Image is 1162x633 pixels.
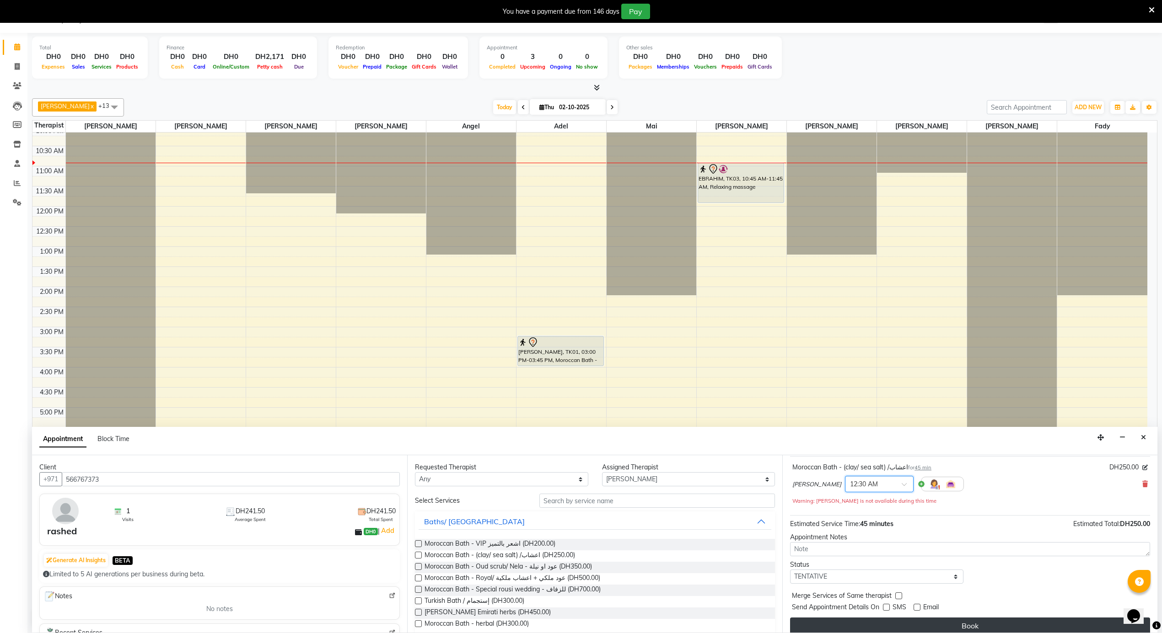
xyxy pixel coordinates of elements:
[987,100,1067,114] input: Search Appointment
[425,585,601,596] span: Moroccan Bath - Special rousi wedding - للزفاف (DH700.00)
[378,525,396,536] span: |
[425,607,551,619] span: [PERSON_NAME] Emirati herbs (DH450.00)
[336,44,461,52] div: Redemption
[425,573,600,585] span: Moroccan Bath - Royal/ عود ملكي + اعشاب ملكية (DH500.00)
[408,496,533,505] div: Select Services
[698,163,784,202] div: EBRAHIM, TK03, 10:45 AM-11:45 AM, Relaxing massage
[44,554,108,567] button: Generate AI Insights
[90,102,94,110] a: x
[384,64,409,70] span: Package
[39,44,140,52] div: Total
[425,619,529,630] span: Moroccan Bath - herbal (DH300.00)
[877,121,967,132] span: [PERSON_NAME]
[626,64,655,70] span: Packages
[860,520,893,528] span: 45 minutes
[792,498,936,504] small: Warning: [PERSON_NAME] is not available during this time
[792,591,892,602] span: Merge Services of Same therapist
[41,102,90,110] span: [PERSON_NAME]
[790,532,1150,542] div: Appointment Notes
[364,528,377,535] span: DH0
[210,52,252,62] div: DH0
[425,550,575,562] span: Moroccan Bath - (clay/ sea salt) /اعشاب (DH250.00)
[380,525,396,536] a: Add
[409,52,439,62] div: DH0
[235,516,266,523] span: Average Spent
[537,104,556,111] span: Thu
[419,513,771,530] button: Baths/ [GEOGRAPHIC_DATA]
[539,494,775,508] input: Search by service name
[626,52,655,62] div: DH0
[38,408,65,417] div: 5:00 PM
[67,52,89,62] div: DH0
[167,44,310,52] div: Finance
[38,388,65,397] div: 4:30 PM
[1073,520,1120,528] span: Estimated Total:
[47,524,77,538] div: rashed
[719,52,745,62] div: DH0
[518,52,548,62] div: 3
[34,207,65,216] div: 12:00 PM
[288,52,310,62] div: DH0
[518,336,603,366] div: [PERSON_NAME], TK01, 03:00 PM-03:45 PM, Moroccan Bath - herbal
[34,227,65,236] div: 12:30 PM
[792,480,841,489] span: [PERSON_NAME]
[790,560,963,569] div: Status
[114,52,140,62] div: DH0
[369,516,393,523] span: Total Spent
[336,64,360,70] span: Voucher
[967,121,1057,132] span: [PERSON_NAME]
[39,64,67,70] span: Expenses
[487,44,600,52] div: Appointment
[440,64,460,70] span: Wallet
[38,247,65,256] div: 1:00 PM
[1075,104,1102,111] span: ADD NEW
[156,121,246,132] span: [PERSON_NAME]
[792,602,879,614] span: Send Appointment Details On
[409,64,439,70] span: Gift Cards
[1057,121,1147,132] span: Fady
[292,64,306,70] span: Due
[503,7,619,16] div: You have a payment due from 146 days
[52,498,79,524] img: avatar
[626,44,775,52] div: Other sales
[415,463,588,472] div: Requested Therapist
[188,52,210,62] div: DH0
[655,64,692,70] span: Memberships
[790,520,860,528] span: Estimated Service Time:
[1109,463,1139,472] span: DH250.00
[169,64,186,70] span: Cash
[426,121,516,132] span: Angel
[336,121,426,132] span: [PERSON_NAME]
[1072,101,1104,114] button: ADD NEW
[424,516,525,527] div: Baths/ [GEOGRAPHIC_DATA]
[792,463,931,472] div: Moroccan Bath - (clay/ sea salt) /اعشاب
[39,431,86,447] span: Appointment
[487,52,518,62] div: 0
[38,287,65,297] div: 2:00 PM
[114,64,140,70] span: Products
[384,52,409,62] div: DH0
[425,562,592,573] span: Moroccan Bath - Oud scrub/ Nela - عود او نيلة (DH350.00)
[167,52,188,62] div: DH0
[574,64,600,70] span: No show
[908,464,931,471] small: for
[206,604,233,614] span: No notes
[98,102,116,109] span: +13
[1124,596,1153,624] iframe: chat widget
[126,506,130,516] span: 1
[38,327,65,337] div: 3:00 PM
[574,52,600,62] div: 0
[366,506,396,516] span: DH241.50
[336,52,360,62] div: DH0
[607,121,696,132] span: Mai
[1137,431,1150,445] button: Close
[97,435,129,443] span: Block Time
[210,64,252,70] span: Online/Custom
[89,64,114,70] span: Services
[255,64,285,70] span: Petty cash
[719,64,745,70] span: Prepaids
[70,64,87,70] span: Sales
[360,52,384,62] div: DH0
[487,64,518,70] span: Completed
[655,52,692,62] div: DH0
